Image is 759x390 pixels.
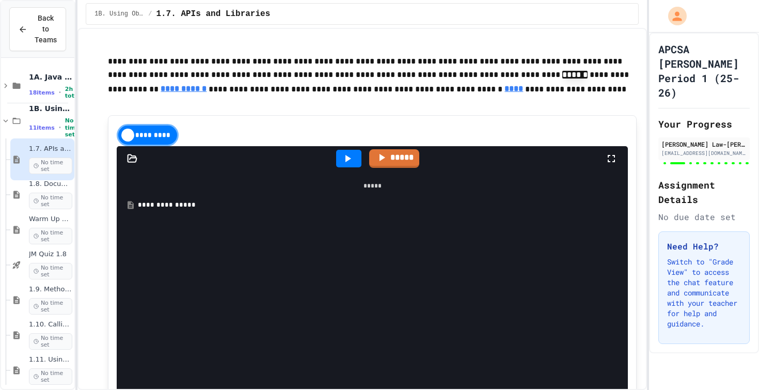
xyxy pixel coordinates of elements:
[29,298,72,315] span: No time set
[29,333,72,350] span: No time set
[29,285,72,294] span: 1.9. Method Signatures
[658,178,750,207] h2: Assignment Details
[658,117,750,131] h2: Your Progress
[29,89,55,96] span: 18 items
[29,228,72,244] span: No time set
[148,10,152,18] span: /
[156,8,270,20] span: 1.7. APIs and Libraries
[29,263,72,279] span: No time set
[94,10,144,18] span: 1B. Using Objects
[9,7,66,51] button: Back to Teams
[29,193,72,209] span: No time set
[29,124,55,131] span: 11 items
[29,368,72,385] span: No time set
[59,123,61,132] span: •
[658,211,750,223] div: No due date set
[657,4,689,28] div: My Account
[29,250,72,259] span: JM Quiz 1.8
[65,86,80,99] span: 2h total
[34,13,57,45] span: Back to Teams
[59,88,61,97] span: •
[29,145,72,153] span: 1.7. APIs and Libraries
[661,139,747,149] div: [PERSON_NAME] Law-[PERSON_NAME]
[658,42,750,100] h1: APCSA [PERSON_NAME] Period 1 (25-26)
[29,158,72,174] span: No time set
[29,180,72,189] span: 1.8. Documentation with Comments and Preconditions
[29,104,72,113] span: 1B. Using Objects
[29,320,72,329] span: 1.10. Calling Class Methods
[29,215,72,224] span: Warm Up 1.7-1.8
[667,240,741,253] h3: Need Help?
[65,117,80,138] span: No time set
[661,149,747,157] div: [EMAIL_ADDRESS][DOMAIN_NAME]
[29,355,72,364] span: 1.11. Using the Math Class
[29,72,72,82] span: 1A. Java Basics
[667,257,741,329] p: Switch to "Grade View" to access the chat feature and communicate with your teacher for help and ...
